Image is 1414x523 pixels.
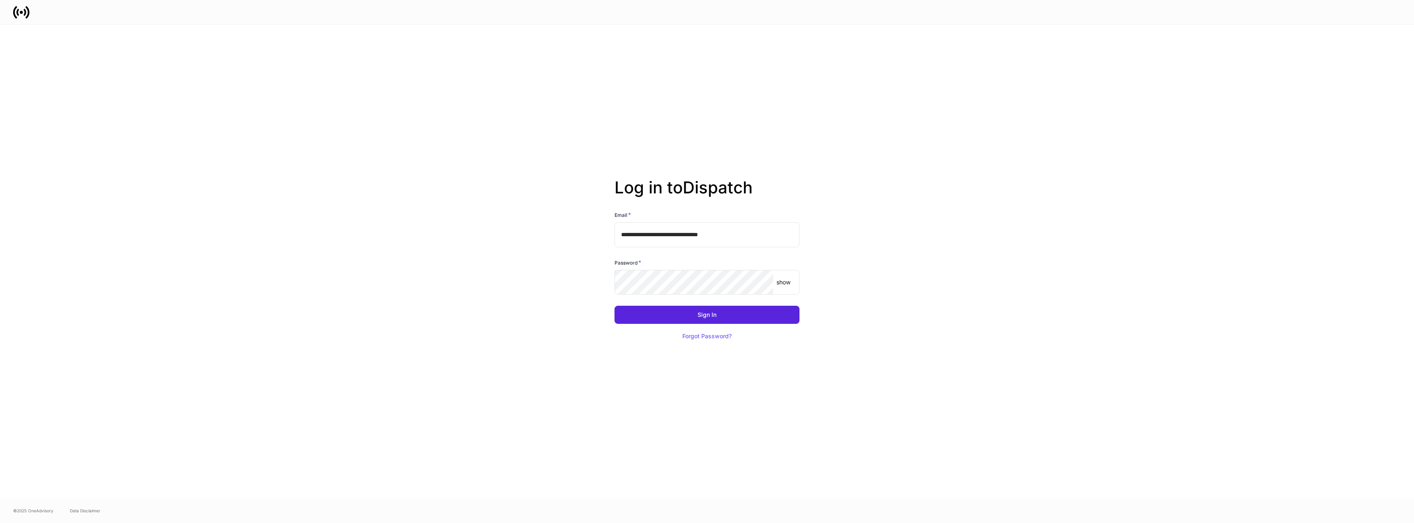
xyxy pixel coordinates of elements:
[672,327,742,345] button: Forgot Password?
[682,333,732,339] div: Forgot Password?
[615,211,631,219] h6: Email
[13,507,53,514] span: © 2025 OneAdvisory
[615,306,799,324] button: Sign In
[615,258,641,267] h6: Password
[776,278,790,286] p: show
[70,507,100,514] a: Data Disclaimer
[698,312,716,318] div: Sign In
[615,178,799,211] h2: Log in to Dispatch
